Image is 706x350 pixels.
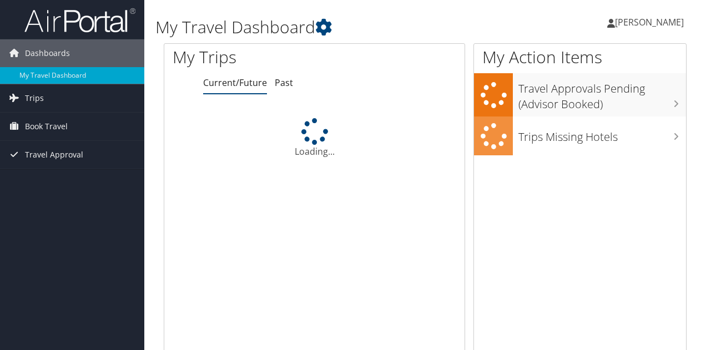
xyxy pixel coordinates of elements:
span: Book Travel [25,113,68,140]
h1: My Action Items [474,45,686,69]
span: Trips [25,84,44,112]
h3: Trips Missing Hotels [518,124,686,145]
img: airportal-logo.png [24,7,135,33]
a: Current/Future [203,77,267,89]
a: [PERSON_NAME] [607,6,695,39]
h3: Travel Approvals Pending (Advisor Booked) [518,75,686,112]
span: [PERSON_NAME] [615,16,684,28]
div: Loading... [164,118,465,158]
span: Travel Approval [25,141,83,169]
span: Dashboards [25,39,70,67]
a: Trips Missing Hotels [474,116,686,156]
a: Travel Approvals Pending (Advisor Booked) [474,73,686,116]
a: Past [275,77,293,89]
h1: My Trips [173,45,331,69]
h1: My Travel Dashboard [155,16,515,39]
